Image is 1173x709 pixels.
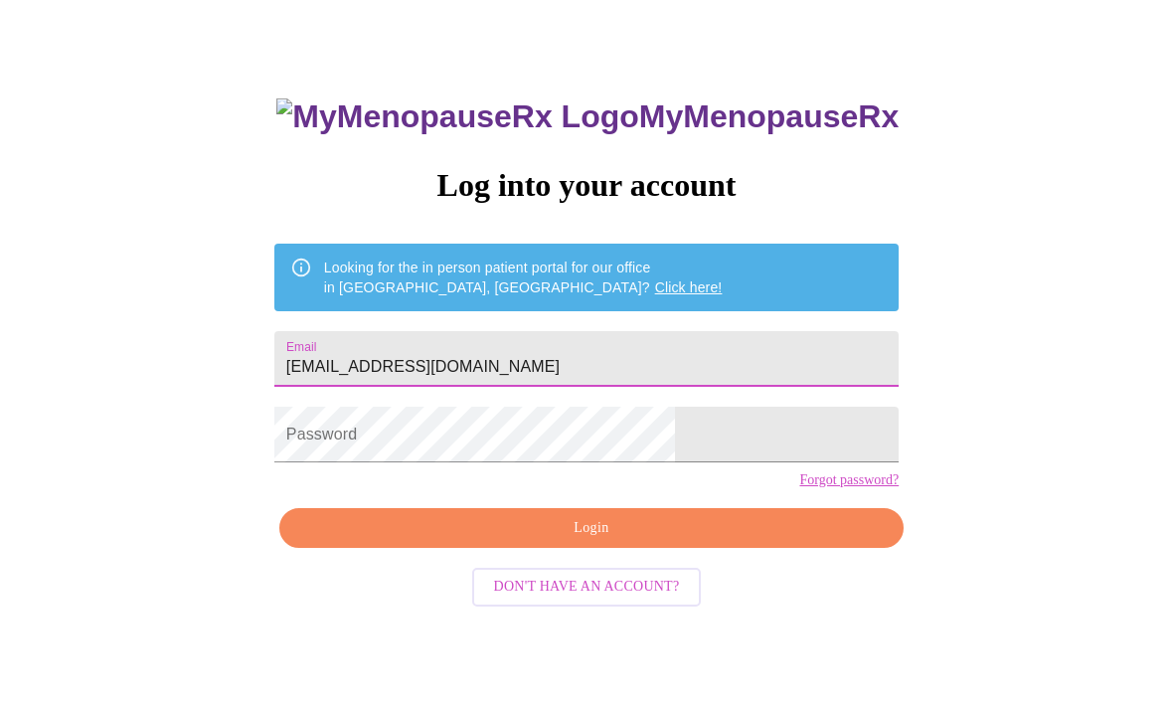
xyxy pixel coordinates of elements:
h3: MyMenopauseRx [276,98,899,135]
button: Don't have an account? [472,568,702,607]
img: MyMenopauseRx Logo [276,98,638,135]
span: Don't have an account? [494,575,680,600]
button: Login [279,508,904,549]
a: Don't have an account? [467,577,707,594]
a: Click here! [655,279,723,295]
h3: Log into your account [274,167,899,204]
div: Looking for the in person patient portal for our office in [GEOGRAPHIC_DATA], [GEOGRAPHIC_DATA]? [324,250,723,305]
span: Login [302,516,881,541]
a: Forgot password? [799,472,899,488]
